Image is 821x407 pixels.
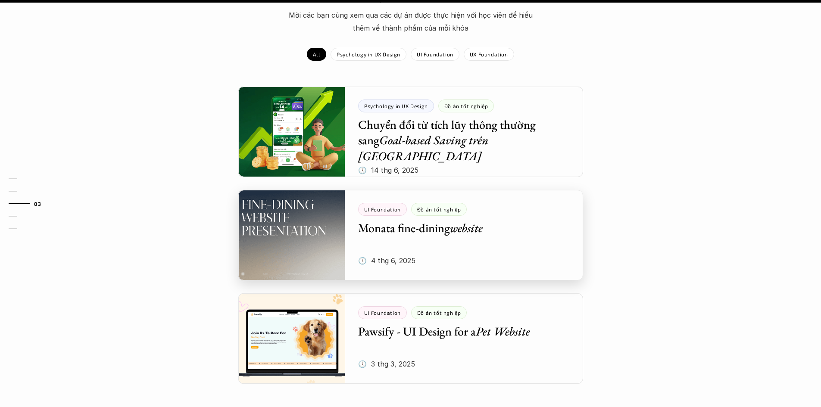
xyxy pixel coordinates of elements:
[34,200,41,206] strong: 03
[470,51,508,57] p: UX Foundation
[238,293,583,384] a: UI FoundationĐồ án tốt nghiệpPawsify - UI Design for aPet Website🕔 3 thg 3, 2025
[337,51,400,57] p: Psychology in UX Design
[9,199,50,209] a: 03
[281,9,540,35] p: Mời các bạn cùng xem qua các dự án được thực hiện với học viên để hiểu thêm về thành phẩm của mỗi...
[417,51,453,57] p: UI Foundation
[238,87,583,177] a: Psychology in UX DesignĐồ án tốt nghiệpChuyển đổi từ tích lũy thông thường sangGoal-based Saving ...
[238,190,583,280] a: UI FoundationĐồ án tốt nghiệpMonata fine-diningwebsite🕔 4 thg 6, 2025
[313,51,320,57] p: All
